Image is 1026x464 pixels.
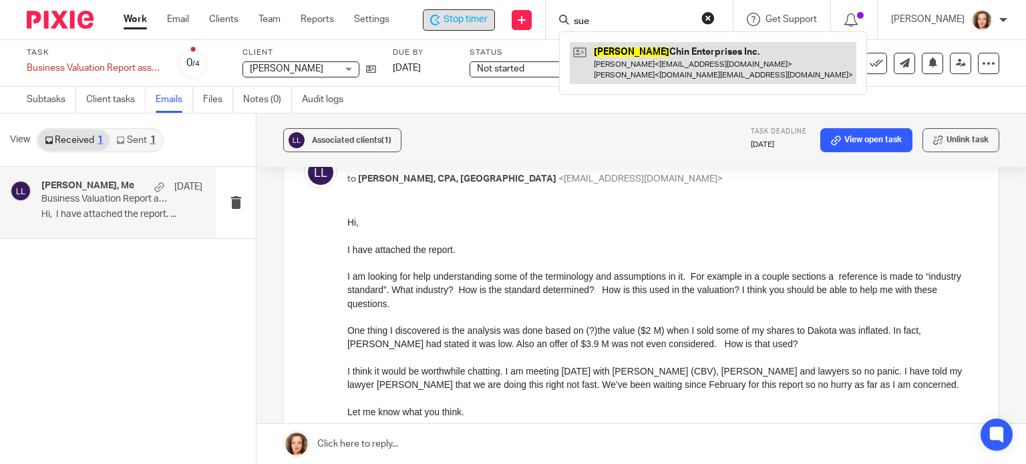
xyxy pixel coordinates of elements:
[423,9,495,31] div: Linehan, Laura-Lee - Business Valuation Report assistance
[41,180,134,192] h4: [PERSON_NAME], Me
[110,130,162,151] a: Sent1
[358,174,556,184] span: [PERSON_NAME], CPA, [GEOGRAPHIC_DATA]
[302,87,353,113] a: Audit logs
[444,13,488,27] span: Stop timer
[259,13,281,26] a: Team
[124,13,147,26] a: Work
[150,136,156,145] div: 1
[347,174,356,184] span: to
[98,136,103,145] div: 1
[242,47,376,58] label: Client
[572,16,693,28] input: Search
[820,128,912,152] a: View open task
[41,209,202,220] p: Hi, I have attached the report. ...
[312,136,391,144] span: Associated clients
[250,64,323,73] span: [PERSON_NAME]
[27,47,160,58] label: Task
[10,133,30,147] span: View
[27,87,76,113] a: Subtasks
[701,11,715,25] button: Clear
[243,87,292,113] a: Notes (0)
[27,298,117,309] span: Hi [PERSON_NAME],
[301,13,334,26] a: Reports
[354,13,389,26] a: Settings
[203,87,233,113] a: Files
[10,180,31,202] img: svg%3E
[381,136,391,144] span: (1)
[393,47,453,58] label: Due by
[156,87,193,113] a: Emails
[27,407,579,417] span: Or if you’d like an independent opinion on the valuation itself, I can refer you to a CBV who can...
[86,87,146,113] a: Client tasks
[477,64,524,73] span: Not started
[167,13,189,26] a: Email
[304,156,337,189] img: svg%3E
[27,11,94,29] img: Pixie
[186,55,200,71] div: 0
[283,128,401,152] button: Associated clients(1)
[192,60,200,67] small: /4
[971,9,993,31] img: avatar-thumb.jpg
[922,128,999,152] button: Unlink task
[27,434,139,445] span: Would either of those help?
[765,15,817,24] span: Get Support
[393,63,421,73] span: [DATE]
[891,13,965,26] p: [PERSON_NAME]
[27,326,582,350] span: I assume your corporate accountant is not a Chartered Business Valuator (CBV), and since I’m not ...
[174,180,202,194] p: [DATE]
[558,174,723,184] span: <[EMAIL_ADDRESS][DOMAIN_NAME]>
[27,367,576,391] span: But, if it would help, I can read the report and then walk you through it so you understand the m...
[38,130,110,151] a: Received1
[470,47,603,58] label: Status
[27,61,160,75] div: Business Valuation Report assistance
[751,140,807,150] p: [DATE]
[287,130,307,150] img: svg%3E
[209,13,238,26] a: Clients
[41,194,170,205] p: Business Valuation Report assistance
[751,128,807,135] span: Task deadline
